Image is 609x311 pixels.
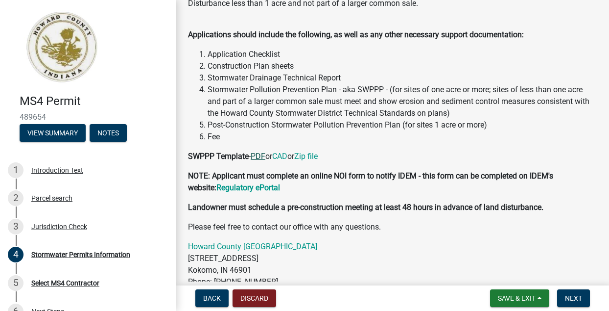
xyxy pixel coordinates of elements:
[208,131,597,143] li: Fee
[188,203,543,212] strong: Landowner must schedule a pre-construction meeting at least 48 hours in advance of land disturbance.
[203,294,221,302] span: Back
[294,152,318,161] a: Zip file
[8,247,23,262] div: 4
[195,289,229,307] button: Back
[20,94,168,108] h4: MS4 Permit
[188,242,317,251] a: Howard County [GEOGRAPHIC_DATA]
[31,195,72,202] div: Parcel search
[8,162,23,178] div: 1
[31,223,87,230] div: Jurisdiction Check
[8,190,23,206] div: 2
[208,60,597,72] li: Construction Plan sheets
[216,183,280,192] a: Regulatory ePortal
[20,130,86,137] wm-modal-confirm: Summary
[208,49,597,60] li: Application Checklist
[8,219,23,234] div: 3
[188,152,249,161] strong: SWPPP Template
[90,124,127,142] button: Notes
[188,171,553,192] strong: NOTE: Applicant must complete an online NOI form to notify IDEM - this form can be completed on I...
[188,30,524,39] strong: Applications should include the following, as well as any other necessary support documentation:
[20,124,86,142] button: View Summary
[490,289,549,307] button: Save & Exit
[498,294,536,302] span: Save & Exit
[31,167,83,174] div: Introduction Text
[20,112,157,122] span: 489654
[208,72,597,84] li: Stormwater Drainage Technical Report
[20,10,103,84] img: Howard County, Indiana
[233,289,276,307] button: Discard
[188,221,597,233] p: Please feel free to contact our office with any questions.
[565,294,582,302] span: Next
[557,289,590,307] button: Next
[188,151,597,162] p: - or or
[90,130,127,137] wm-modal-confirm: Notes
[208,84,597,119] li: Stormwater Pollution Prevention Plan - aka SWPPP - (for sites of one acre or more; sites of less ...
[31,251,130,258] div: Stormwater Permits Information
[31,280,99,286] div: Select MS4 Contractor
[208,119,597,131] li: Post-Construction Stormwater Pollution Prevention Plan (for sites 1 acre or more)
[8,275,23,291] div: 5
[272,152,287,161] a: CAD
[251,152,265,161] a: PDF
